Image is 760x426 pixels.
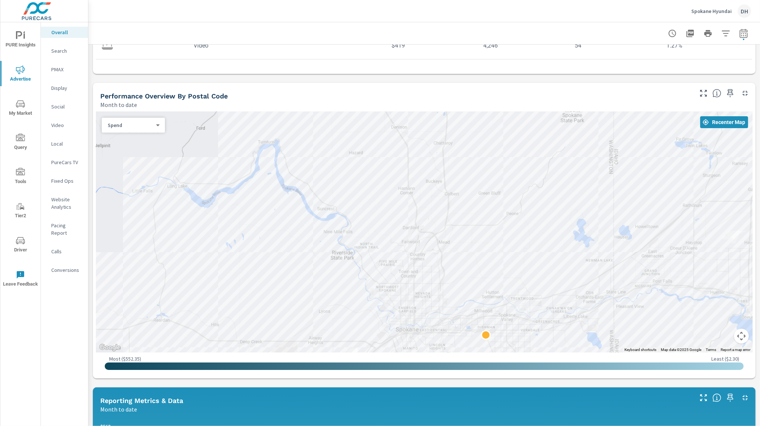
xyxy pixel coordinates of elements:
div: PMAX [41,64,88,75]
span: Recenter Map [703,119,745,126]
p: Spend [108,122,153,129]
span: Map data ©2025 Google [661,348,701,352]
div: Search [41,45,88,56]
span: Save this to your personalized report [724,87,736,99]
div: DH [738,4,751,18]
p: Month to date [100,405,137,414]
p: PMAX [51,66,82,73]
span: Tools [3,168,38,186]
p: Month to date [100,100,137,109]
p: Display [51,84,82,92]
p: Local [51,140,82,147]
td: Video [188,36,386,55]
div: Website Analytics [41,194,88,212]
div: Local [41,138,88,149]
td: 54 [569,36,660,55]
div: Fixed Ops [41,175,88,186]
a: Report a map error [721,348,750,352]
span: Understand performance data overtime and see how metrics compare to each other. [712,393,721,402]
a: Open this area in Google Maps (opens a new window) [98,343,122,352]
p: Fixed Ops [51,177,82,185]
td: $419 [386,36,477,55]
p: Most ( $552.35 ) [109,355,141,362]
div: nav menu [0,22,40,296]
p: Website Analytics [51,196,82,211]
button: Minimize Widget [739,392,751,404]
p: PureCars TV [51,159,82,166]
p: Spokane Hyundai [691,8,732,14]
img: Google [98,343,122,352]
p: Least ( $2.30 ) [711,355,739,362]
div: Overall [41,27,88,38]
button: Print Report [701,26,715,41]
div: PureCars TV [41,157,88,168]
button: Make Fullscreen [698,392,709,404]
button: Minimize Widget [739,87,751,99]
div: Social [41,101,88,112]
span: Save this to your personalized report [724,392,736,404]
span: Query [3,134,38,152]
div: Video [41,120,88,131]
div: Spend [102,122,159,129]
span: Driver [3,236,38,254]
h5: Performance Overview By Postal Code [100,92,228,100]
button: Make Fullscreen [698,87,709,99]
div: Pacing Report [41,220,88,238]
p: Overall [51,29,82,36]
p: Calls [51,248,82,255]
button: Recenter Map [700,116,748,128]
div: Conversions [41,264,88,276]
button: Select Date Range [736,26,751,41]
button: Map camera controls [734,329,749,344]
div: Calls [41,246,88,257]
td: 1.27% [660,36,752,55]
span: Advertise [3,65,38,84]
span: My Market [3,100,38,118]
span: Understand performance data by postal code. Individual postal codes can be selected and expanded ... [712,89,721,98]
h5: Reporting Metrics & Data [100,397,183,404]
p: Video [51,121,82,129]
span: Tier2 [3,202,38,220]
button: Keyboard shortcuts [624,347,656,352]
span: PURE Insights [3,31,38,49]
p: Conversions [51,266,82,274]
a: Terms (opens in new tab) [706,348,716,352]
div: Display [41,82,88,94]
button: "Export Report to PDF" [683,26,698,41]
span: Leave Feedback [3,270,38,289]
button: Apply Filters [718,26,733,41]
p: Search [51,47,82,55]
td: 4,246 [477,36,569,55]
p: Pacing Report [51,222,82,237]
img: icon-video.svg [102,40,113,51]
p: Social [51,103,82,110]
